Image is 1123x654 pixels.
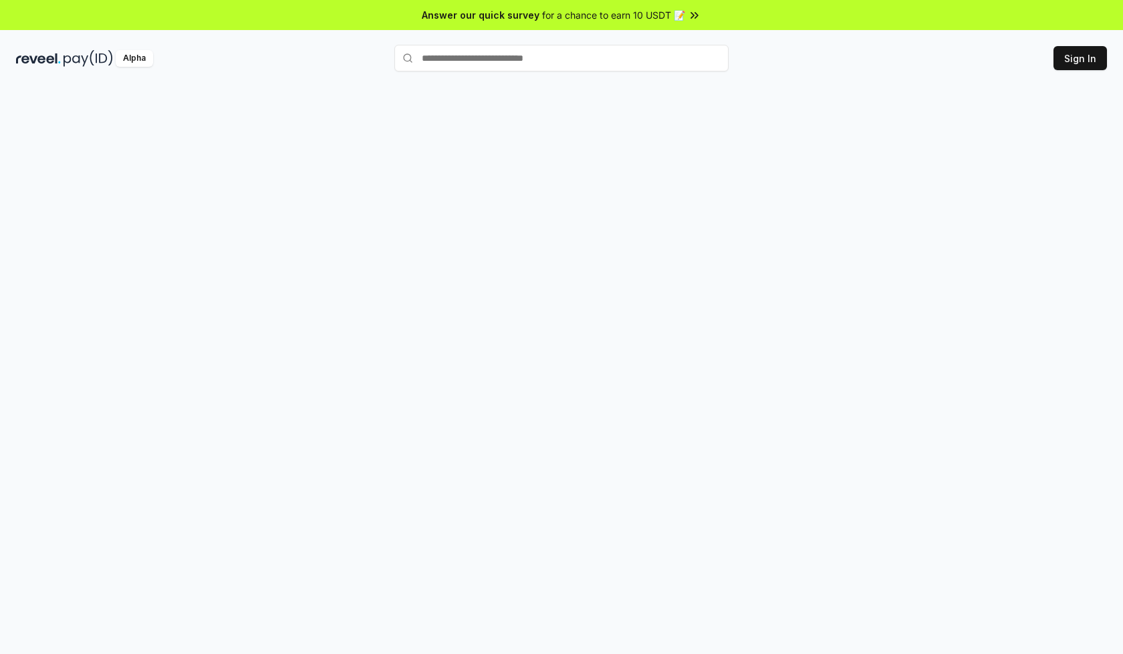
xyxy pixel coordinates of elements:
[64,50,113,67] img: pay_id
[16,50,61,67] img: reveel_dark
[422,8,539,22] span: Answer our quick survey
[116,50,153,67] div: Alpha
[542,8,685,22] span: for a chance to earn 10 USDT 📝
[1053,46,1107,70] button: Sign In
